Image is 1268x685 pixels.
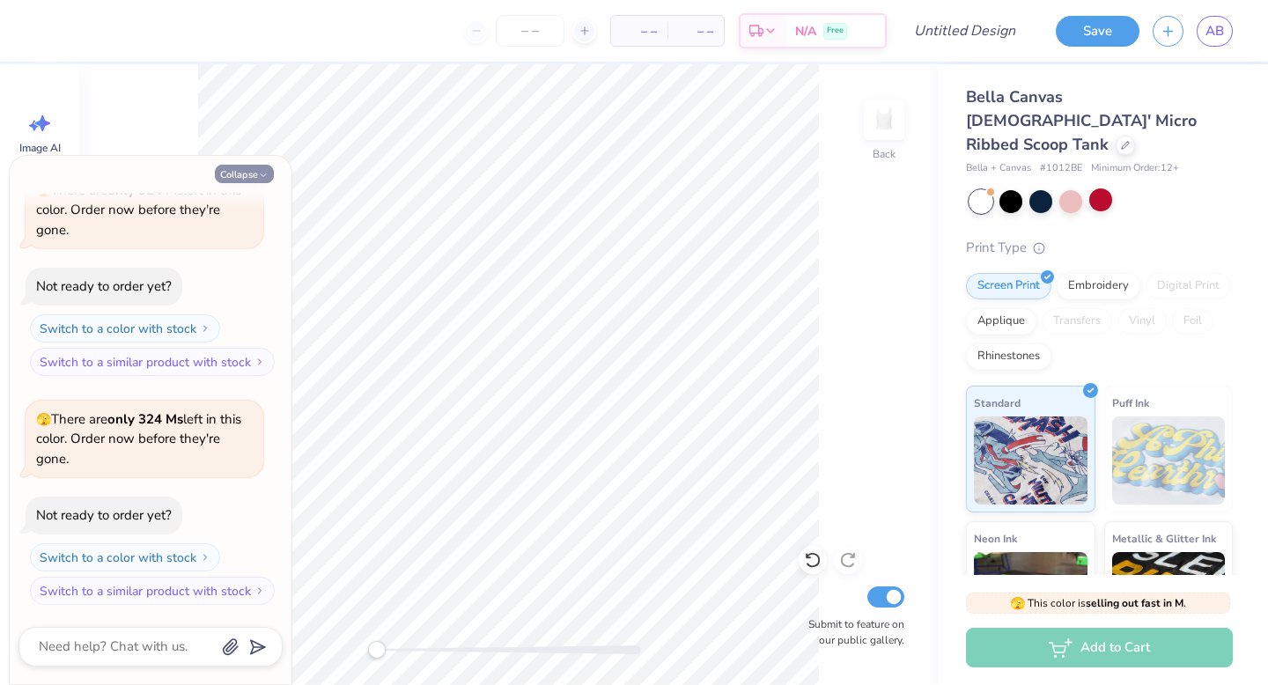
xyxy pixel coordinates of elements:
[30,348,275,376] button: Switch to a similar product with stock
[107,181,183,199] strong: only 324 Ms
[966,308,1036,335] div: Applique
[1112,394,1149,412] span: Puff Ink
[496,15,564,47] input: – –
[966,161,1031,176] span: Bella + Canvas
[966,343,1051,370] div: Rhinestones
[873,146,896,162] div: Back
[974,416,1087,505] img: Standard
[36,181,241,239] span: There are left in this color. Order now before they're gone.
[795,22,816,41] span: N/A
[966,238,1233,258] div: Print Type
[30,314,220,342] button: Switch to a color with stock
[1112,529,1216,548] span: Metallic & Glitter Ink
[30,577,275,605] button: Switch to a similar product with stock
[799,616,904,648] label: Submit to feature on our public gallery.
[1056,16,1139,47] button: Save
[622,22,657,41] span: – –
[36,411,51,428] span: 🫣
[1086,596,1183,610] strong: selling out fast in M
[36,277,172,295] div: Not ready to order yet?
[254,586,265,596] img: Switch to a similar product with stock
[678,22,713,41] span: – –
[1205,21,1224,41] span: AB
[1040,161,1082,176] span: # 1012BE
[36,506,172,524] div: Not ready to order yet?
[254,357,265,367] img: Switch to a similar product with stock
[974,552,1087,640] img: Neon Ink
[1057,273,1140,299] div: Embroidery
[1010,595,1186,611] span: This color is .
[215,165,274,183] button: Collapse
[36,410,241,468] span: There are left in this color. Order now before they're gone.
[1172,308,1213,335] div: Foil
[1042,308,1112,335] div: Transfers
[866,102,902,137] img: Back
[966,86,1197,155] span: Bella Canvas [DEMOGRAPHIC_DATA]' Micro Ribbed Scoop Tank
[1112,416,1226,505] img: Puff Ink
[974,394,1021,412] span: Standard
[107,410,183,428] strong: only 324 Ms
[900,13,1029,48] input: Untitled Design
[1117,308,1167,335] div: Vinyl
[19,141,61,155] span: Image AI
[30,543,220,571] button: Switch to a color with stock
[1010,595,1025,612] span: 🫣
[974,529,1017,548] span: Neon Ink
[368,641,386,659] div: Accessibility label
[1112,552,1226,640] img: Metallic & Glitter Ink
[200,323,210,334] img: Switch to a color with stock
[827,25,844,37] span: Free
[1146,273,1231,299] div: Digital Print
[1197,16,1233,47] a: AB
[36,182,51,199] span: 🫣
[966,273,1051,299] div: Screen Print
[1091,161,1179,176] span: Minimum Order: 12 +
[200,552,210,563] img: Switch to a color with stock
